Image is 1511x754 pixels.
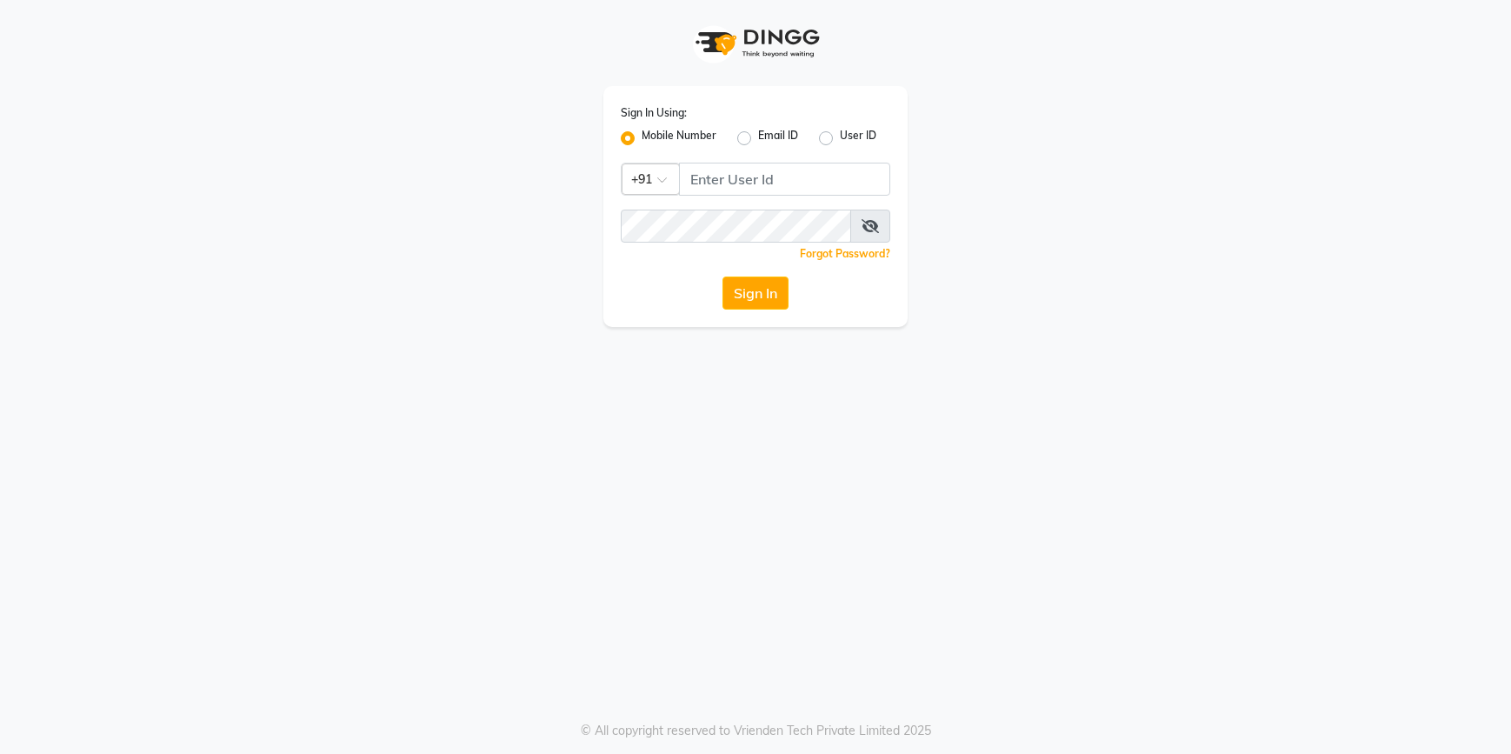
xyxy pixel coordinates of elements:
[642,128,716,149] label: Mobile Number
[686,17,825,69] img: logo1.svg
[621,105,687,121] label: Sign In Using:
[722,277,789,310] button: Sign In
[621,210,851,243] input: Username
[840,128,876,149] label: User ID
[679,163,890,196] input: Username
[800,247,890,260] a: Forgot Password?
[758,128,798,149] label: Email ID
